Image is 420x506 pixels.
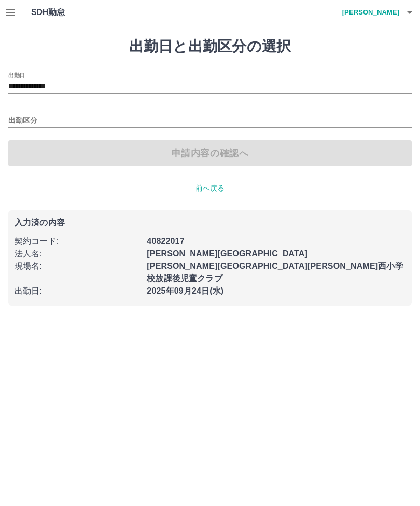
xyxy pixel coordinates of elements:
label: 出勤日 [8,71,25,79]
p: 前へ戻る [8,183,412,194]
p: 契約コード : [15,235,141,248]
b: 40822017 [147,237,184,245]
b: [PERSON_NAME][GEOGRAPHIC_DATA][PERSON_NAME]西小学校放課後児童クラブ [147,262,403,283]
b: [PERSON_NAME][GEOGRAPHIC_DATA] [147,249,307,258]
p: 現場名 : [15,260,141,272]
p: 入力済の内容 [15,219,405,227]
p: 出勤日 : [15,285,141,297]
h1: 出勤日と出勤区分の選択 [8,38,412,55]
p: 法人名 : [15,248,141,260]
b: 2025年09月24日(水) [147,286,223,295]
